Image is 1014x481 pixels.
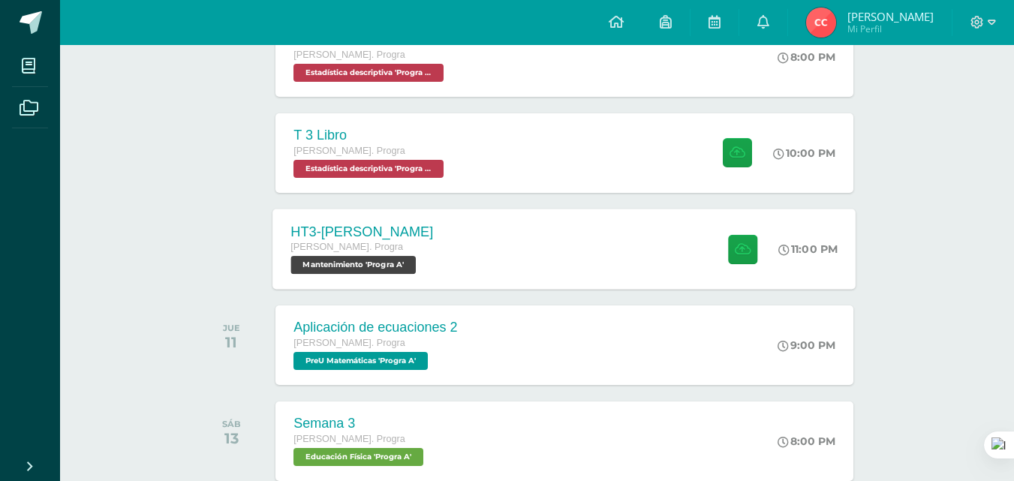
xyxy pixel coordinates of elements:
span: Estadística descriptiva 'Progra A' [293,64,444,82]
div: 13 [222,429,241,447]
span: Mi Perfil [847,23,934,35]
span: PreU Matemáticas 'Progra A' [293,352,428,370]
div: 9:00 PM [778,338,835,352]
span: Estadística descriptiva 'Progra A' [293,160,444,178]
img: 2543896347a832417d6bd533f7c3149a.png [806,8,836,38]
span: [PERSON_NAME] [847,9,934,24]
span: [PERSON_NAME]. Progra [291,242,404,252]
span: Educación Física 'Progra A' [293,448,423,466]
div: 11:00 PM [779,242,838,256]
span: Mantenimiento 'Progra A' [291,256,417,274]
span: [PERSON_NAME]. Progra [293,50,405,60]
div: 8:00 PM [778,434,835,448]
div: 11 [223,333,240,351]
div: 10:00 PM [773,146,835,160]
div: JUE [223,323,240,333]
span: [PERSON_NAME]. Progra [293,338,405,348]
div: 8:00 PM [778,50,835,64]
div: HT3-[PERSON_NAME] [291,224,434,239]
span: [PERSON_NAME]. Progra [293,146,405,156]
div: Semana 3 [293,416,427,431]
div: SÁB [222,419,241,429]
span: [PERSON_NAME]. Progra [293,434,405,444]
div: Aplicación de ecuaciones 2 [293,320,457,335]
div: T 3 Libro [293,128,447,143]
